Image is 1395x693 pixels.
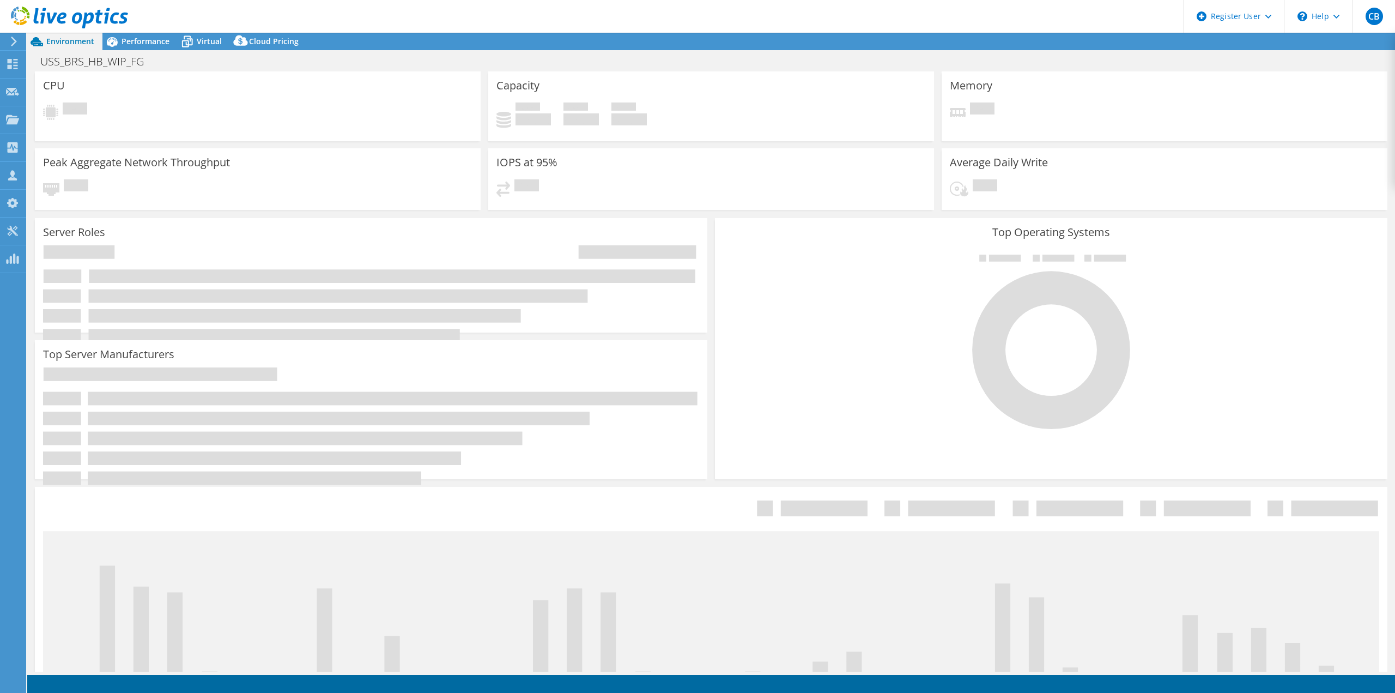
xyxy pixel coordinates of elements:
[950,156,1048,168] h3: Average Daily Write
[611,103,636,113] span: Total
[515,103,540,113] span: Used
[63,103,87,117] span: Pending
[197,36,222,46] span: Virtual
[43,80,65,92] h3: CPU
[43,348,174,360] h3: Top Server Manufacturers
[563,103,588,113] span: Free
[1297,11,1307,21] svg: \n
[64,179,88,194] span: Pending
[1366,8,1383,25] span: CB
[515,113,551,125] h4: 0 GiB
[43,156,230,168] h3: Peak Aggregate Network Throughput
[611,113,647,125] h4: 0 GiB
[563,113,599,125] h4: 0 GiB
[496,80,539,92] h3: Capacity
[35,56,161,68] h1: USS_BRS_HB_WIP_FG
[973,179,997,194] span: Pending
[970,103,994,117] span: Pending
[514,179,539,194] span: Pending
[950,80,992,92] h3: Memory
[496,156,557,168] h3: IOPS at 95%
[249,36,299,46] span: Cloud Pricing
[723,226,1379,238] h3: Top Operating Systems
[46,36,94,46] span: Environment
[43,226,105,238] h3: Server Roles
[122,36,169,46] span: Performance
